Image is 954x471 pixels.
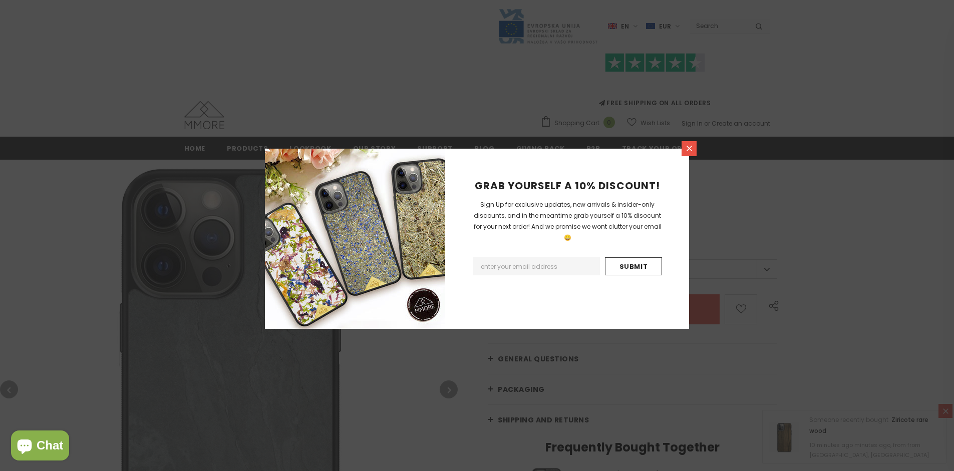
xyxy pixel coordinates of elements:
[8,430,72,463] inbox-online-store-chat: Shopify online store chat
[682,141,697,156] a: Close
[605,257,662,275] input: Submit
[474,200,662,242] span: Sign Up for exclusive updates, new arrivals & insider-only discounts, and in the meantime grab yo...
[475,179,660,193] span: GRAB YOURSELF A 10% DISCOUNT!
[473,257,600,275] input: Email Address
